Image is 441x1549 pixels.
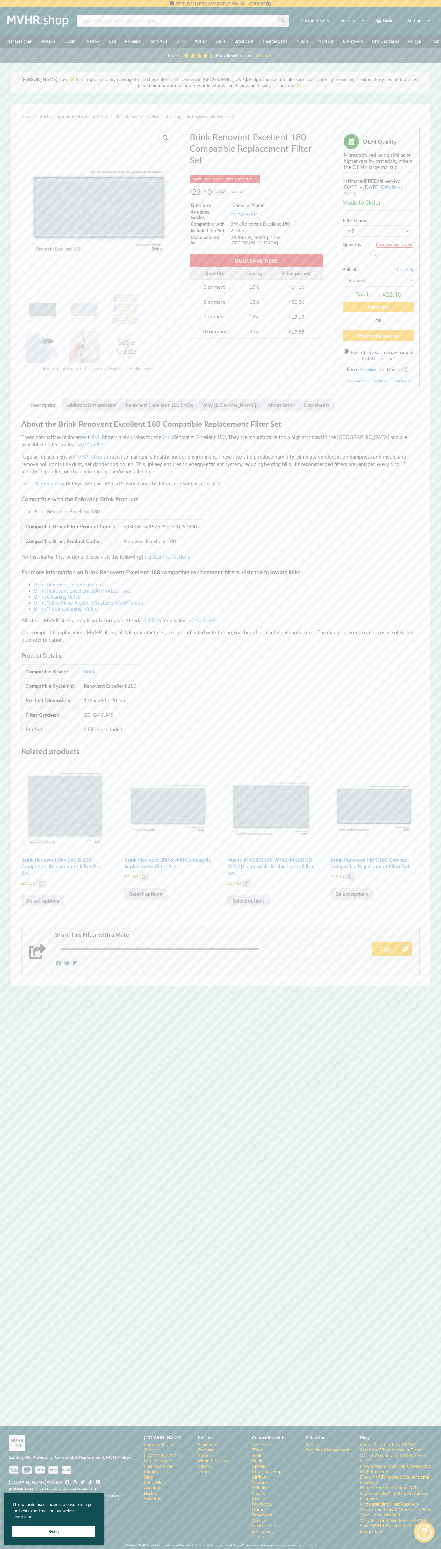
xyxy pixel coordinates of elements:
a: MVHR [90,434,105,440]
a: G3 [230,212,236,217]
a: Facilities Management [306,1447,350,1452]
a: How MVHR Systems Help Reduce Energy Bills [360,1523,432,1534]
div: 17.56 [21,879,46,888]
h2: Nuaire MRXBOX95-WM2 (MRXBOX-ECO2) Compatible Replacement Filter Set [227,854,315,879]
div: 20.36 [289,299,304,305]
a: MVHR filters [73,454,102,460]
a: Brookvent [230,35,258,48]
td: 535006, 531525, 531600, 535007 [119,520,204,534]
input: Search product name or part number... [77,15,277,27]
td: Per Set: [22,722,80,736]
input: Product quantity [343,250,414,262]
td: 2 or more [190,280,238,294]
a: Find your Filter [144,1463,174,1469]
p: These compatible replacement filters are suitable for the Renovent Excellent 180. They are manufa... [21,433,420,448]
div: 19.19 [289,314,304,320]
a: Delivery [395,378,410,383]
a: Payments [347,378,365,383]
a: Datasheets [304,399,330,411]
a: Monsoon [252,1501,271,1507]
a: Heatrae Sadia [258,35,292,48]
td: Compatible System(s): [22,679,80,693]
a: Home [21,114,33,119]
b: [DOMAIN_NAME] © 2024 [9,1480,62,1485]
b: Filters for [306,1435,325,1440]
td: 25% [239,324,270,339]
a: Got it cookie [12,1526,95,1537]
td: Compatible Brink Filter Product Codes: [22,520,119,534]
div: incl [348,874,352,876]
a: Payments [198,1442,217,1447]
a: Brookvent [252,1512,272,1517]
div: ADD ANOTHER TO SAVE [376,242,414,248]
a: Catalogue [144,1469,163,1474]
label: Filter Grade [343,217,366,223]
span: Brink Renovent Excellent 180 Compatible Replacement Filter Set [115,114,233,119]
h2: Brink Renovent Sky 150 & 200 Compatible Replacement Filter Pad Set [21,854,109,879]
img: mvhr-inverted.png [9,1435,25,1451]
a: Rated Excellentby ourCustomers [163,50,278,61]
b: Pull Tabs: [343,266,361,272]
a: Baxi [104,35,120,48]
td: 10 or more [190,324,238,339]
a: Titon [252,1447,262,1452]
a: View full-screen image gallery [160,132,171,144]
b: Policies [198,1435,213,1440]
a: ISO 16890 [193,617,217,623]
a: Returns [372,378,387,383]
a: Brink “How Heat Recovery Systems Work” Video [34,600,143,606]
span: £ [362,356,365,361]
td: Compatible Brand: [22,665,80,679]
a: Does MVHR Replace Conventional Heating? [360,1474,432,1485]
a: G4 [237,212,243,217]
a: M5 [251,212,257,217]
a: Airflow [252,1474,266,1480]
i: says [59,76,67,82]
a: Additional information [66,399,117,411]
b: Blog [360,1435,369,1440]
a: Itho Daalderop [252,1469,282,1474]
span: £ [289,329,292,334]
img: Brink Renovent Sky 150 & 200 Compatible MVHR Filter Pad Replacement Set from MVHR.shop [21,761,109,849]
a: Basket [144,1490,157,1496]
a: How Often Should You Change Your MVHR Filters? [360,1463,432,1474]
div: 19 points [357,366,379,374]
img: Dimensions and Filter Grade of the Brink Renovent Excellent 180 Compatible MVHR Filter Replacemen... [69,293,100,325]
div: 17.40 [227,879,252,888]
div: VAT [245,883,250,886]
div: incl VAT [213,189,228,195]
div: Share This Filter with a Mate [55,931,412,938]
a: Privacy [198,1463,212,1469]
td: , and [230,209,322,220]
div: Scale Guide [111,331,142,363]
a: Nuaire MRXBOX95-WM2 (MRXBOX-ECO2) Compatible Replacement Filter Set £17.40inclVAT [227,761,315,888]
a: Modern Slavery [198,1458,229,1463]
a: Why Scotland Needs More MVHR [360,1517,428,1523]
b: Excellent [216,52,237,58]
img: mvhr.shop.png [4,13,71,29]
h2: Brink Flexivent 300 & 400 Compatible Replacement Filter Set [124,854,212,872]
a: Envirovent [252,1528,273,1534]
a: Why [DOMAIN_NAME]? [202,399,258,411]
span: £ [227,881,230,886]
span: Rated [168,52,181,58]
span: [DOMAIN_NAME] is a trading name for Cloud Wrestlers Ltd [9,1487,96,1491]
a: Brink [172,35,190,48]
a: Brink Flexivent 300 & 400 Compatible Replacement Filter Set £21.60inclVAT [124,761,212,881]
a: Custom Filters [296,15,333,26]
span: £ [383,292,386,297]
h3: For more information on Brink Renovent Excellent 180 compatible replacement filters, visit the fo... [21,569,420,576]
a: Returns [198,1452,213,1458]
span: £ [21,881,24,886]
h1: Brink Renovent Excellent 180 Compatible Replacement Filter Set [190,131,323,165]
div: 20.10 [330,872,355,881]
a: Select options for “Brink Flexivent 300 & 400 Compatible Replacement Filter Set” [124,888,167,900]
a: Select options for “Brink Renovent Sky 150 & 200 Compatible Replacement Filter Pad Set” [21,895,64,906]
a: Polypipe [252,1485,269,1490]
td: 7 or more [190,309,238,324]
a: User Instructions [151,554,190,560]
div: VAT [142,876,147,879]
li: Brink Renovent Excellent 180 [34,508,420,514]
a: Xpelair [252,1463,265,1469]
a: Settings [403,15,435,26]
